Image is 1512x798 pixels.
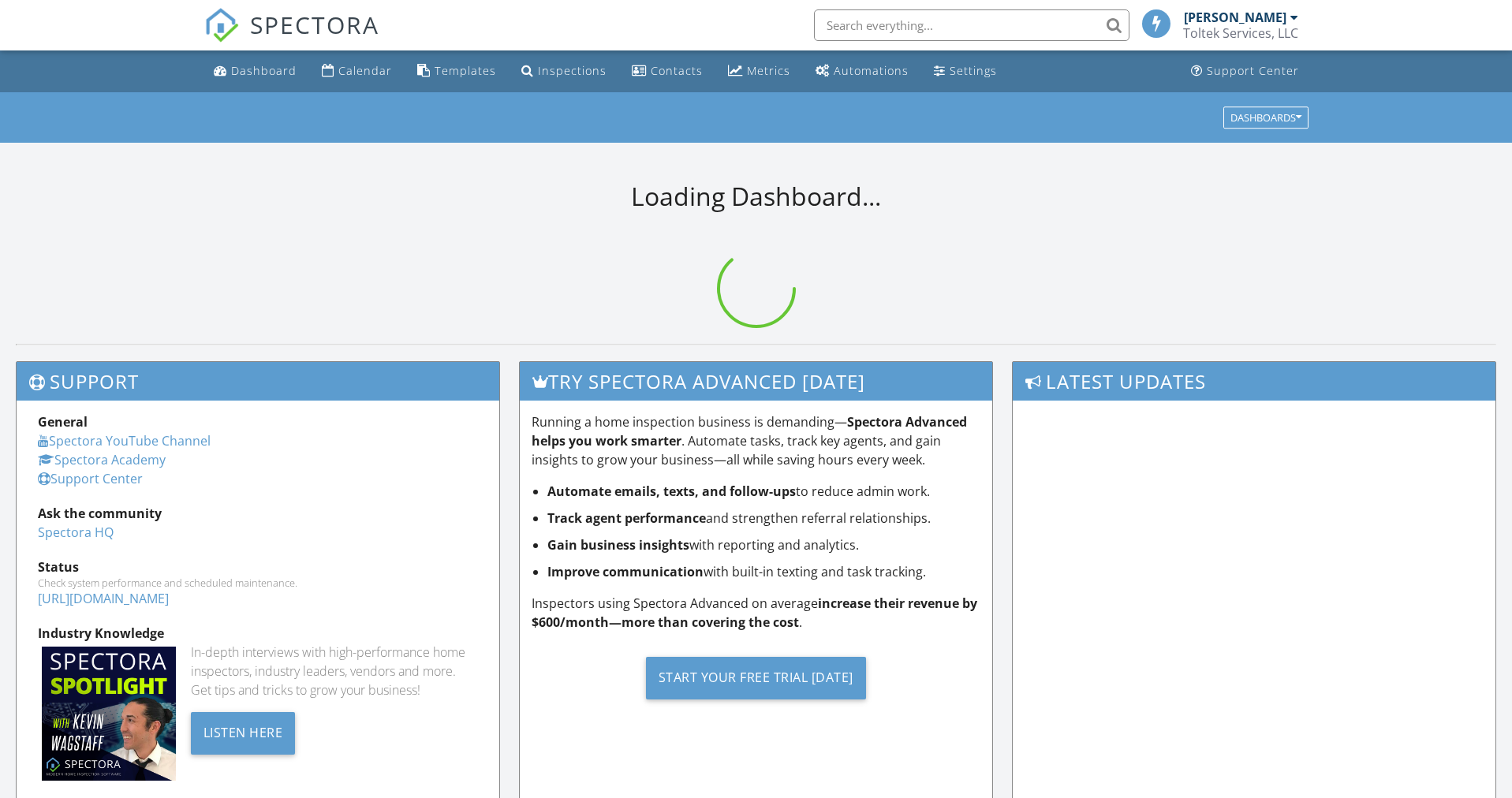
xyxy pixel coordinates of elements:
[315,57,398,86] a: Calendar
[38,557,478,576] div: Status
[250,8,379,41] span: SPECTORA
[191,712,296,755] div: Listen Here
[38,451,166,468] a: Spectora Academy
[38,524,114,541] a: Spectora HQ
[38,576,478,589] div: Check system performance and scheduled maintenance.
[532,595,977,631] strong: increase their revenue by $600/month—more than covering the cost
[38,504,478,523] div: Ask the community
[38,413,88,431] strong: General
[1207,63,1299,78] div: Support Center
[950,63,997,78] div: Settings
[547,509,706,527] strong: Track agent performance
[646,657,866,699] div: Start Your Free Trial [DATE]
[747,63,790,78] div: Metrics
[204,21,379,54] a: SPECTORA
[1184,9,1286,25] div: [PERSON_NAME]
[207,57,303,86] a: Dashboard
[17,362,499,401] h3: Support
[520,362,993,401] h3: Try spectora advanced [DATE]
[204,8,239,43] img: The Best Home Inspection Software - Spectora
[38,432,211,449] a: Spectora YouTube Channel
[191,643,478,699] div: In-depth interviews with high-performance home inspectors, industry leaders, vendors and more. Ge...
[532,594,981,632] p: Inspectors using Spectora Advanced on average .
[338,63,392,78] div: Calendar
[532,413,967,449] strong: Spectora Advanced helps you work smarter
[38,624,478,643] div: Industry Knowledge
[411,57,502,86] a: Templates
[532,644,981,711] a: Start Your Free Trial [DATE]
[547,536,689,554] strong: Gain business insights
[1013,362,1495,401] h3: Latest Updates
[38,590,169,607] a: [URL][DOMAIN_NAME]
[547,563,704,580] strong: Improve communication
[547,483,796,500] strong: Automate emails, texts, and follow-ups
[722,57,797,86] a: Metrics
[1223,106,1309,129] button: Dashboards
[538,63,607,78] div: Inspections
[532,412,981,469] p: Running a home inspection business is demanding— . Automate tasks, track key agents, and gain ins...
[1230,112,1301,123] div: Dashboards
[834,63,909,78] div: Automations
[42,647,176,781] img: Spectoraspolightmain
[547,535,981,554] li: with reporting and analytics.
[625,57,709,86] a: Contacts
[231,63,297,78] div: Dashboard
[191,723,296,740] a: Listen Here
[814,9,1129,41] input: Search everything...
[809,57,915,86] a: Automations (Basic)
[515,57,613,86] a: Inspections
[435,63,496,78] div: Templates
[547,482,981,501] li: to reduce admin work.
[1185,57,1305,86] a: Support Center
[547,562,981,581] li: with built-in texting and task tracking.
[1183,25,1298,41] div: Toltek Services, LLC
[928,57,1003,86] a: Settings
[38,470,143,487] a: Support Center
[651,63,703,78] div: Contacts
[547,509,981,528] li: and strengthen referral relationships.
